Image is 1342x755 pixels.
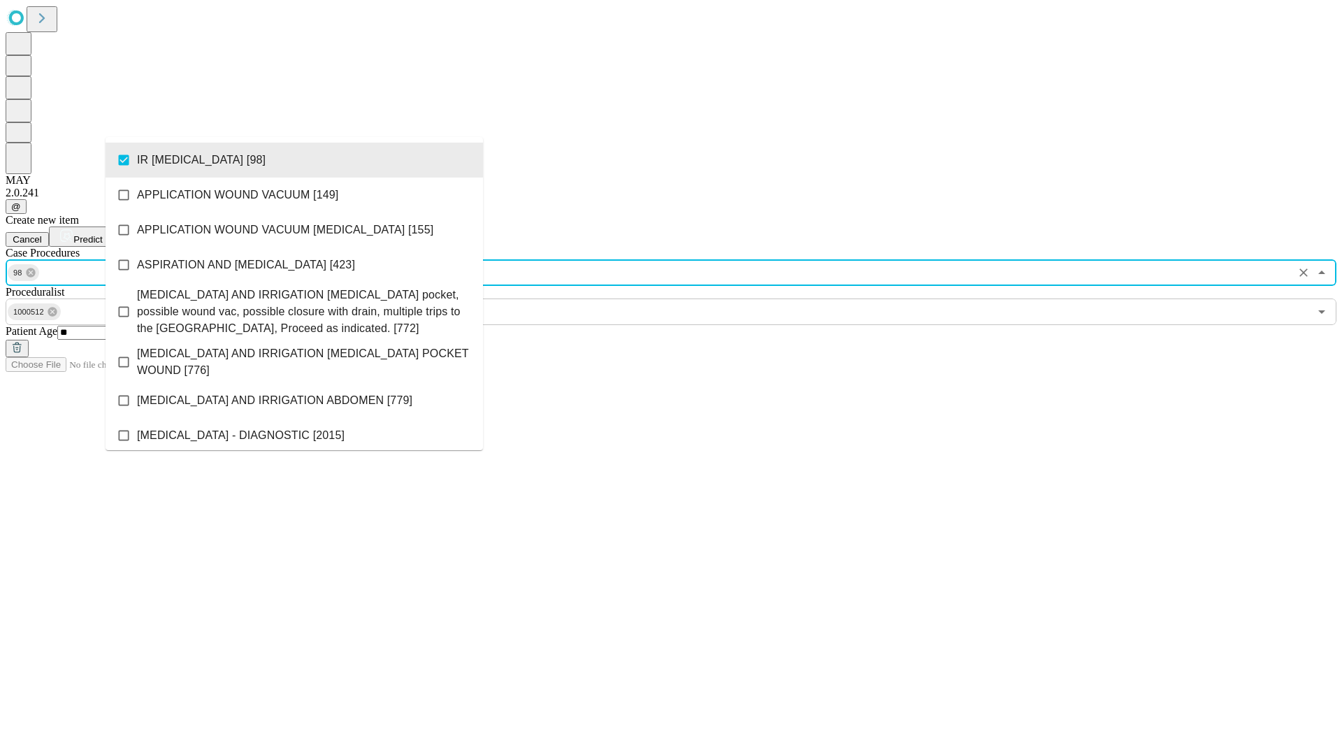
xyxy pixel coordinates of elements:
[49,226,113,247] button: Predict
[137,287,472,337] span: [MEDICAL_DATA] AND IRRIGATION [MEDICAL_DATA] pocket, possible wound vac, possible closure with dr...
[1312,263,1332,282] button: Close
[137,152,266,168] span: IR [MEDICAL_DATA] [98]
[13,234,42,245] span: Cancel
[6,286,64,298] span: Proceduralist
[6,187,1336,199] div: 2.0.241
[8,264,39,281] div: 98
[6,199,27,214] button: @
[137,257,355,273] span: ASPIRATION AND [MEDICAL_DATA] [423]
[1294,263,1313,282] button: Clear
[11,201,21,212] span: @
[73,234,102,245] span: Predict
[6,174,1336,187] div: MAY
[137,427,345,444] span: [MEDICAL_DATA] - DIAGNOSTIC [2015]
[6,232,49,247] button: Cancel
[8,304,50,320] span: 1000512
[137,345,472,379] span: [MEDICAL_DATA] AND IRRIGATION [MEDICAL_DATA] POCKET WOUND [776]
[6,247,80,259] span: Scheduled Procedure
[137,187,338,203] span: APPLICATION WOUND VACUUM [149]
[6,325,57,337] span: Patient Age
[6,214,79,226] span: Create new item
[137,222,433,238] span: APPLICATION WOUND VACUUM [MEDICAL_DATA] [155]
[8,265,28,281] span: 98
[8,303,61,320] div: 1000512
[1312,302,1332,322] button: Open
[137,392,412,409] span: [MEDICAL_DATA] AND IRRIGATION ABDOMEN [779]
